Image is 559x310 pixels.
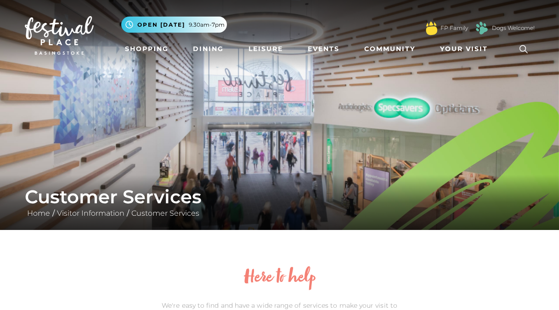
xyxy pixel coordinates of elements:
[361,40,419,57] a: Community
[189,21,225,29] span: 9.30am-7pm
[440,44,488,54] span: Your Visit
[121,40,172,57] a: Shopping
[304,40,343,57] a: Events
[25,209,52,218] a: Home
[25,16,94,55] img: Festival Place Logo
[189,40,227,57] a: Dining
[436,40,496,57] a: Your Visit
[18,186,542,219] div: / /
[245,40,287,57] a: Leisure
[121,17,227,33] button: Open [DATE] 9.30am-7pm
[440,24,468,32] a: FP Family
[492,24,535,32] a: Dogs Welcome!
[137,21,185,29] span: Open [DATE]
[55,209,127,218] a: Visitor Information
[129,209,202,218] a: Customer Services
[25,186,535,208] h1: Customer Services
[156,268,404,288] h2: Here to help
